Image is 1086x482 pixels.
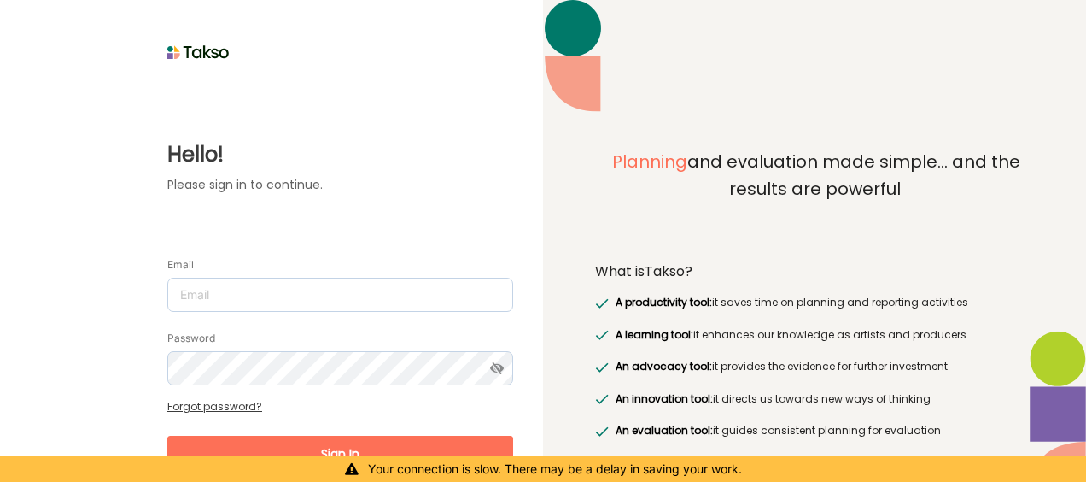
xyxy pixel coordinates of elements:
span: A bank of ideas: [616,456,699,470]
span: A learning tool: [616,327,693,342]
label: it directs us towards new ways of thinking [611,391,930,408]
img: greenRight [595,426,609,437]
label: and evaluation made simple... and the results are powerful [595,149,1034,241]
img: greenRight [595,330,609,340]
span: Planning [612,150,687,173]
div: Your connection is slow. There may be a delay in saving your work. [4,461,1082,478]
span: An advocacy tool: [616,359,712,373]
span: An evaluation tool: [616,423,713,438]
span: A productivity tool: [616,295,712,309]
label: it is a database of every cultural activity imaginable [611,455,972,472]
img: greenRight [595,362,609,373]
label: it saves time on planning and reporting activities [611,294,967,311]
label: it provides the evidence for further investment [611,358,947,375]
label: What is [595,263,692,280]
label: Please sign in to continue. [167,176,513,194]
img: greenRight [595,394,609,404]
span: Takso? [645,262,692,281]
img: taksoLoginLogo [167,39,230,65]
img: greenRight [595,298,609,309]
label: Hello! [167,139,513,170]
button: Sign In [167,436,513,473]
label: Password [167,332,215,345]
span: An innovation tool: [616,391,713,406]
label: Email [167,258,194,272]
a: Forgot password? [167,399,262,414]
label: it enhances our knowledge as artists and producers [611,326,966,344]
label: it guides consistent planning for evaluation [611,422,940,439]
input: Email [167,278,513,312]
